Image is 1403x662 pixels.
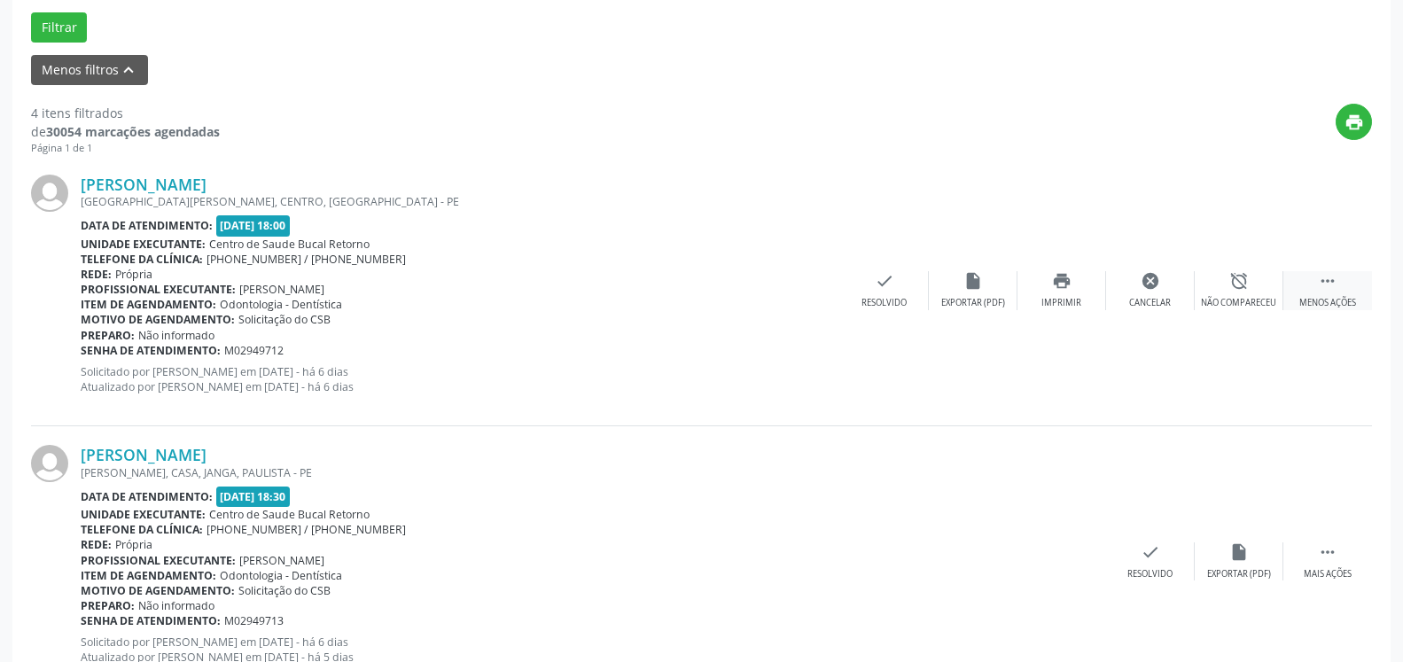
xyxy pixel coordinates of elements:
[81,507,206,522] b: Unidade executante:
[941,297,1005,309] div: Exportar (PDF)
[875,271,894,291] i: check
[81,237,206,252] b: Unidade executante:
[239,553,324,568] span: [PERSON_NAME]
[81,252,203,267] b: Telefone da clínica:
[115,537,152,552] span: Própria
[31,445,68,482] img: img
[81,489,213,504] b: Data de atendimento:
[31,12,87,43] button: Filtrar
[81,537,112,552] b: Rede:
[1041,297,1081,309] div: Imprimir
[81,583,235,598] b: Motivo de agendamento:
[138,598,214,613] span: Não informado
[209,507,370,522] span: Centro de Saude Bucal Retorno
[81,568,216,583] b: Item de agendamento:
[224,613,284,628] span: M02949713
[238,312,331,327] span: Solicitação do CSB
[81,343,221,358] b: Senha de atendimento:
[31,55,148,86] button: Menos filtroskeyboard_arrow_up
[209,237,370,252] span: Centro de Saude Bucal Retorno
[81,282,236,297] b: Profissional executante:
[1229,542,1249,562] i: insert_drive_file
[1129,297,1171,309] div: Cancelar
[81,175,207,194] a: [PERSON_NAME]
[119,60,138,80] i: keyboard_arrow_up
[861,297,907,309] div: Resolvido
[1127,568,1173,580] div: Resolvido
[1336,104,1372,140] button: print
[115,267,152,282] span: Própria
[81,218,213,233] b: Data de atendimento:
[81,194,840,209] div: [GEOGRAPHIC_DATA][PERSON_NAME], CENTRO, [GEOGRAPHIC_DATA] - PE
[81,267,112,282] b: Rede:
[1304,568,1352,580] div: Mais ações
[207,252,406,267] span: [PHONE_NUMBER] / [PHONE_NUMBER]
[1207,568,1271,580] div: Exportar (PDF)
[207,522,406,537] span: [PHONE_NUMBER] / [PHONE_NUMBER]
[1052,271,1072,291] i: print
[1141,271,1160,291] i: cancel
[31,141,220,156] div: Página 1 de 1
[216,487,291,507] span: [DATE] 18:30
[1345,113,1364,132] i: print
[1299,297,1356,309] div: Menos ações
[46,123,220,140] strong: 30054 marcações agendadas
[81,297,216,312] b: Item de agendamento:
[81,312,235,327] b: Motivo de agendamento:
[31,175,68,212] img: img
[81,465,1106,480] div: [PERSON_NAME], CASA, JANGA, PAULISTA - PE
[81,445,207,464] a: [PERSON_NAME]
[220,297,342,312] span: Odontologia - Dentística
[31,122,220,141] div: de
[31,104,220,122] div: 4 itens filtrados
[238,583,331,598] span: Solicitação do CSB
[963,271,983,291] i: insert_drive_file
[81,522,203,537] b: Telefone da clínica:
[216,215,291,236] span: [DATE] 18:00
[224,343,284,358] span: M02949712
[1318,271,1337,291] i: 
[1229,271,1249,291] i: alarm_off
[81,328,135,343] b: Preparo:
[81,364,840,394] p: Solicitado por [PERSON_NAME] em [DATE] - há 6 dias Atualizado por [PERSON_NAME] em [DATE] - há 6 ...
[1318,542,1337,562] i: 
[220,568,342,583] span: Odontologia - Dentística
[138,328,214,343] span: Não informado
[1141,542,1160,562] i: check
[81,598,135,613] b: Preparo:
[1201,297,1276,309] div: Não compareceu
[81,613,221,628] b: Senha de atendimento:
[239,282,324,297] span: [PERSON_NAME]
[81,553,236,568] b: Profissional executante:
